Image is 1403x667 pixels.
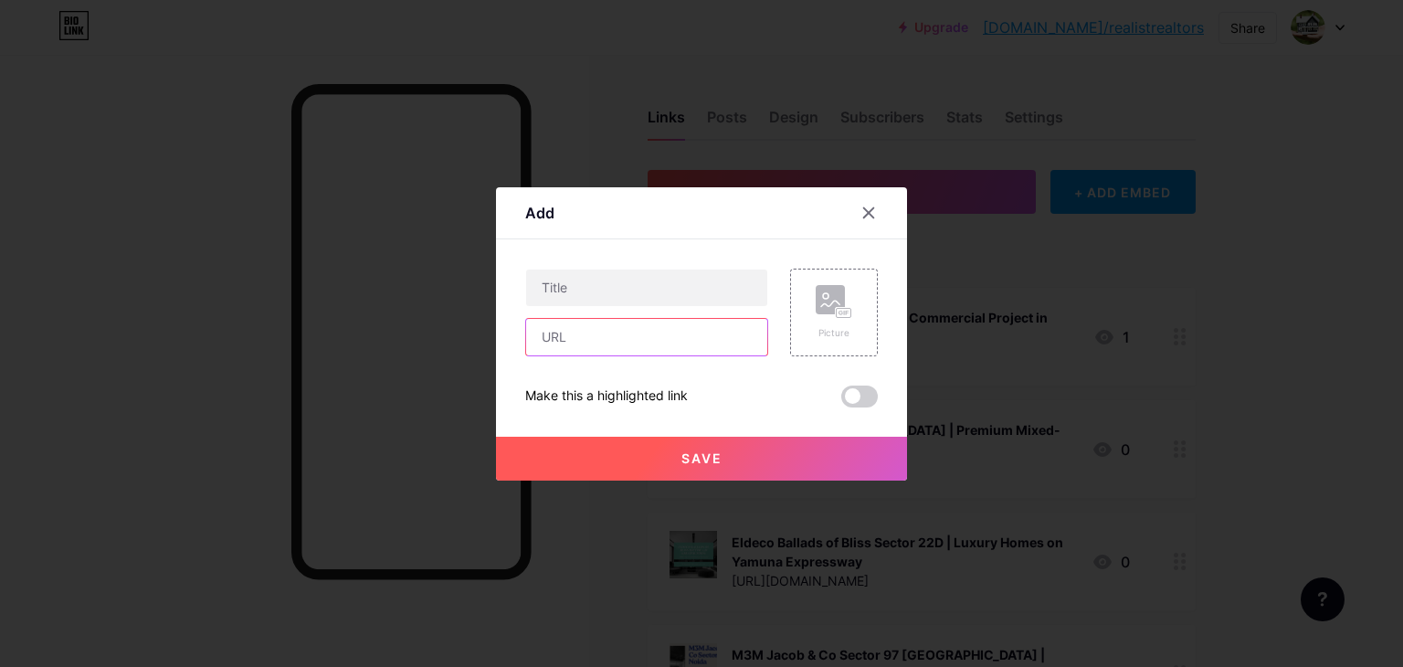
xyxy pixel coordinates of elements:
input: URL [526,319,767,355]
span: Save [681,450,723,466]
button: Save [496,437,907,481]
div: Picture [816,326,852,340]
input: Title [526,270,767,306]
div: Make this a highlighted link [525,386,688,408]
div: Add [525,202,554,224]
